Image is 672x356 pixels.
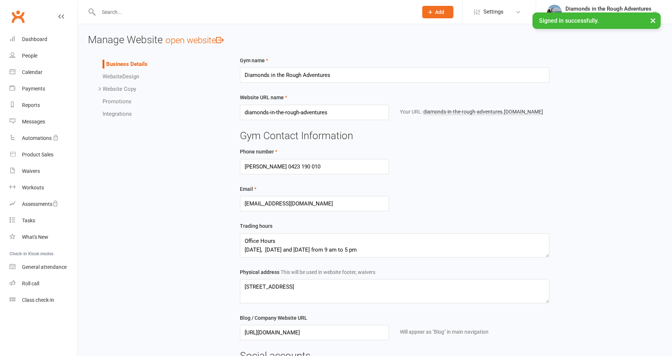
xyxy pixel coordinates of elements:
[240,93,287,101] label: Website URL name
[10,212,77,229] a: Tasks
[10,196,77,212] a: Assessments
[483,4,504,20] span: Settings
[103,73,122,80] span: Website
[240,222,272,230] label: Trading hours
[10,292,77,308] a: Class kiosk mode
[10,229,77,245] a: What's New
[22,152,53,157] div: Product Sales
[240,233,549,257] textarea: Office Hours [DATE], [DATE] and [DATE] from 9 am to 5 pm
[565,12,651,19] div: Diamonds in the Rough Adventures
[10,81,77,97] a: Payments
[10,31,77,48] a: Dashboard
[539,17,599,24] span: Signed in successfully.
[10,97,77,114] a: Reports
[281,269,375,275] span: This will be used in website footer, waivers
[240,279,549,303] textarea: [STREET_ADDRESS]
[646,12,660,28] button: ×
[22,281,39,286] div: Roll call
[565,5,651,12] div: Diamonds in the Rough Adventures
[22,234,48,240] div: What's New
[88,34,662,46] h3: Manage Website
[10,48,77,64] a: People
[240,56,268,64] label: Gym name
[22,36,47,42] div: Dashboard
[103,73,139,80] a: WebsiteDesign
[10,259,77,275] a: General attendance kiosk mode
[435,9,444,15] span: Add
[240,130,549,142] h3: Gym Contact Information
[422,6,453,18] button: Add
[10,275,77,292] a: Roll call
[22,86,45,92] div: Payments
[166,35,224,45] a: open website
[103,98,131,105] a: Promotions
[96,7,413,17] input: Search...
[10,64,77,81] a: Calendar
[10,114,77,130] a: Messages
[22,119,45,125] div: Messages
[22,185,44,190] div: Workouts
[22,168,40,174] div: Waivers
[10,179,77,196] a: Workouts
[103,86,136,92] a: Website Copy
[22,69,42,75] div: Calendar
[240,185,256,193] label: Email
[400,328,549,336] div: Will appear as "Blog" in main navigation
[240,268,375,276] label: Physical address
[9,7,27,26] a: Clubworx
[22,201,58,207] div: Assessments
[22,218,35,223] div: Tasks
[22,264,67,270] div: General attendance
[10,147,77,163] a: Product Sales
[22,297,54,303] div: Class check-in
[22,135,52,141] div: Automations
[22,102,40,108] div: Reports
[106,61,148,67] a: Business Details
[400,108,549,116] div: Your URL:
[423,109,543,115] a: diamonds-in-the-rough-adventures.[DOMAIN_NAME]
[10,130,77,147] a: Automations
[240,314,307,322] label: Blog / Company Website URL
[547,5,562,19] img: thumb_image1543975352.png
[240,148,277,156] label: Phone number
[10,163,77,179] a: Waivers
[103,111,132,117] a: Integrations
[240,325,389,340] input: http://example.com
[22,53,37,59] div: People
